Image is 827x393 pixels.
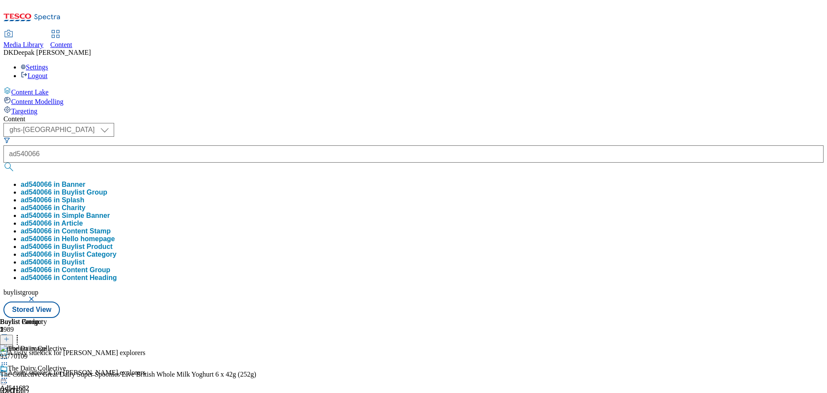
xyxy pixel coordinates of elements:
a: Content Lake [3,87,824,96]
button: ad540066 in Content Group [21,266,110,274]
button: ad540066 in Buylist Group [21,189,107,196]
a: Logout [21,72,47,79]
div: ad540066 in [21,235,115,243]
input: Search [3,145,824,163]
a: Content Modelling [3,96,824,106]
a: Content [50,31,72,49]
span: Targeting [11,107,37,115]
a: Targeting [3,106,824,115]
svg: Search Filters [3,137,10,144]
span: Buylist [62,258,84,266]
button: ad540066 in Content Stamp [21,227,111,235]
button: ad540066 in Charity [21,204,85,212]
button: ad540066 in Banner [21,181,85,189]
span: Deepak [PERSON_NAME] [13,49,91,56]
button: ad540066 in Article [21,220,83,227]
button: ad540066 in Content Heading [21,274,117,282]
button: ad540066 in Buylist Category [21,251,116,258]
div: ad540066 in [21,258,85,266]
button: ad540066 in Splash [21,196,84,204]
span: Content [50,41,72,48]
a: Settings [21,63,48,71]
div: ad540066 in [21,189,107,196]
button: ad540066 in Hello homepage [21,235,115,243]
span: buylistgroup [3,289,38,296]
span: Hello homepage [62,235,115,242]
button: ad540066 in Buylist [21,258,85,266]
div: Content [3,115,824,123]
span: Content Lake [11,88,49,96]
span: Content Stamp [62,227,111,235]
span: DK [3,49,13,56]
span: Media Library [3,41,44,48]
button: ad540066 in Simple Banner [21,212,110,220]
button: ad540066 in Buylist Product [21,243,112,251]
span: Buylist Group [62,189,107,196]
span: Content Modelling [11,98,63,105]
a: Media Library [3,31,44,49]
div: ad540066 in [21,227,111,235]
button: Stored View [3,302,60,318]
